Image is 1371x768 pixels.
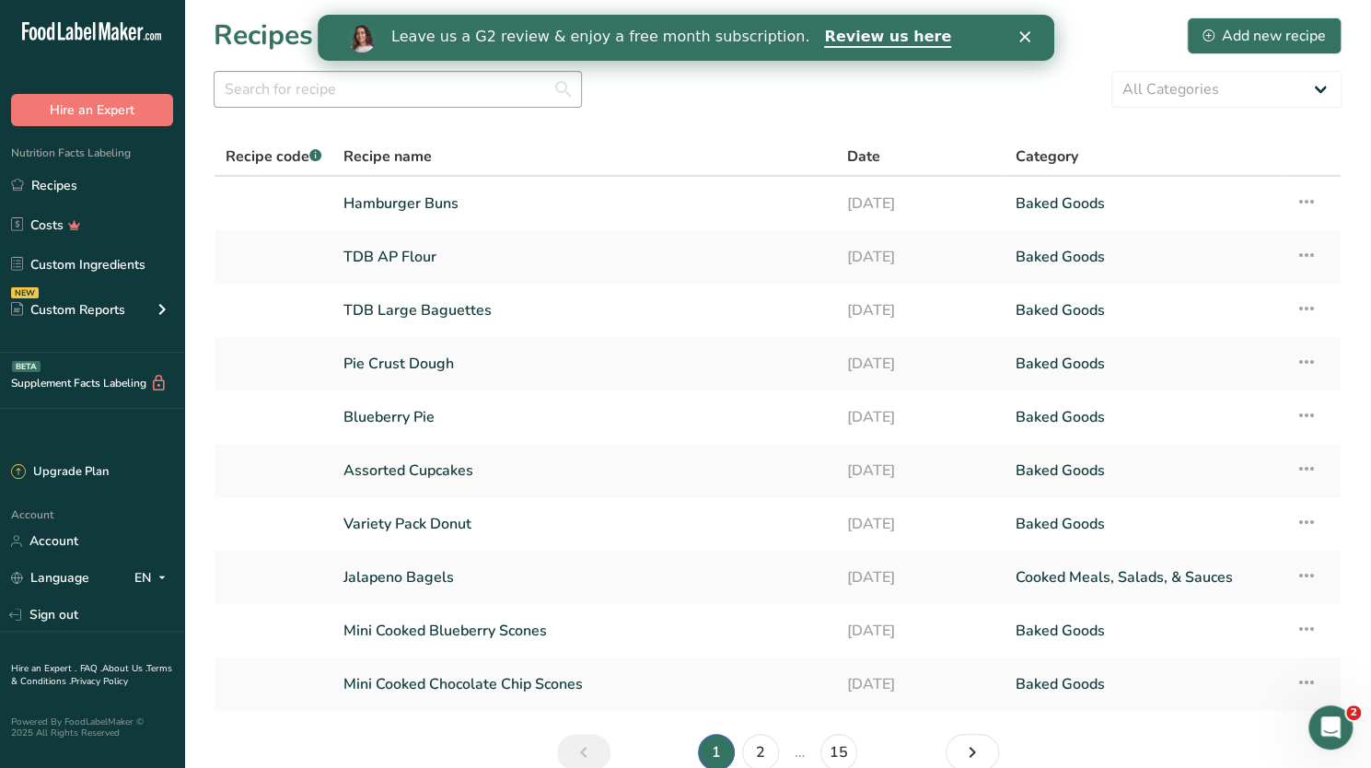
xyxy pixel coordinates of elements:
[847,505,993,543] a: [DATE]
[343,145,432,168] span: Recipe name
[214,15,390,56] h1: Recipes (150)
[134,567,173,589] div: EN
[11,463,109,482] div: Upgrade Plan
[847,344,993,383] a: [DATE]
[343,558,825,597] a: Jalapeno Bagels
[1016,558,1273,597] a: Cooked Meals, Salads, & Sauces
[343,398,825,436] a: Blueberry Pie
[343,451,825,490] a: Assorted Cupcakes
[102,662,146,675] a: About Us .
[847,238,993,276] a: [DATE]
[1016,145,1078,168] span: Category
[1016,451,1273,490] a: Baked Goods
[214,71,582,108] input: Search for recipe
[343,344,825,383] a: Pie Crust Dough
[343,291,825,330] a: TDB Large Baguettes
[11,716,173,739] div: Powered By FoodLabelMaker © 2025 All Rights Reserved
[1187,17,1342,54] button: Add new recipe
[1308,705,1353,750] iframe: Intercom live chat
[11,287,39,298] div: NEW
[1016,611,1273,650] a: Baked Goods
[847,451,993,490] a: [DATE]
[702,17,720,28] div: Close
[847,145,880,168] span: Date
[1016,291,1273,330] a: Baked Goods
[847,291,993,330] a: [DATE]
[343,184,825,223] a: Hamburger Buns
[11,94,173,126] button: Hire an Expert
[1346,705,1361,720] span: 2
[343,611,825,650] a: Mini Cooked Blueberry Scones
[71,675,128,688] a: Privacy Policy
[11,662,172,688] a: Terms & Conditions .
[11,300,125,320] div: Custom Reports
[847,398,993,436] a: [DATE]
[226,146,321,167] span: Recipe code
[343,505,825,543] a: Variety Pack Donut
[11,562,89,594] a: Language
[80,662,102,675] a: FAQ .
[1016,665,1273,704] a: Baked Goods
[1016,344,1273,383] a: Baked Goods
[847,665,993,704] a: [DATE]
[343,238,825,276] a: TDB AP Flour
[318,15,1054,61] iframe: Intercom live chat banner
[1016,398,1273,436] a: Baked Goods
[1203,25,1326,47] div: Add new recipe
[847,558,993,597] a: [DATE]
[847,611,993,650] a: [DATE]
[847,184,993,223] a: [DATE]
[11,662,76,675] a: Hire an Expert .
[1016,238,1273,276] a: Baked Goods
[1016,505,1273,543] a: Baked Goods
[343,665,825,704] a: Mini Cooked Chocolate Chip Scones
[1016,184,1273,223] a: Baked Goods
[12,361,41,372] div: BETA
